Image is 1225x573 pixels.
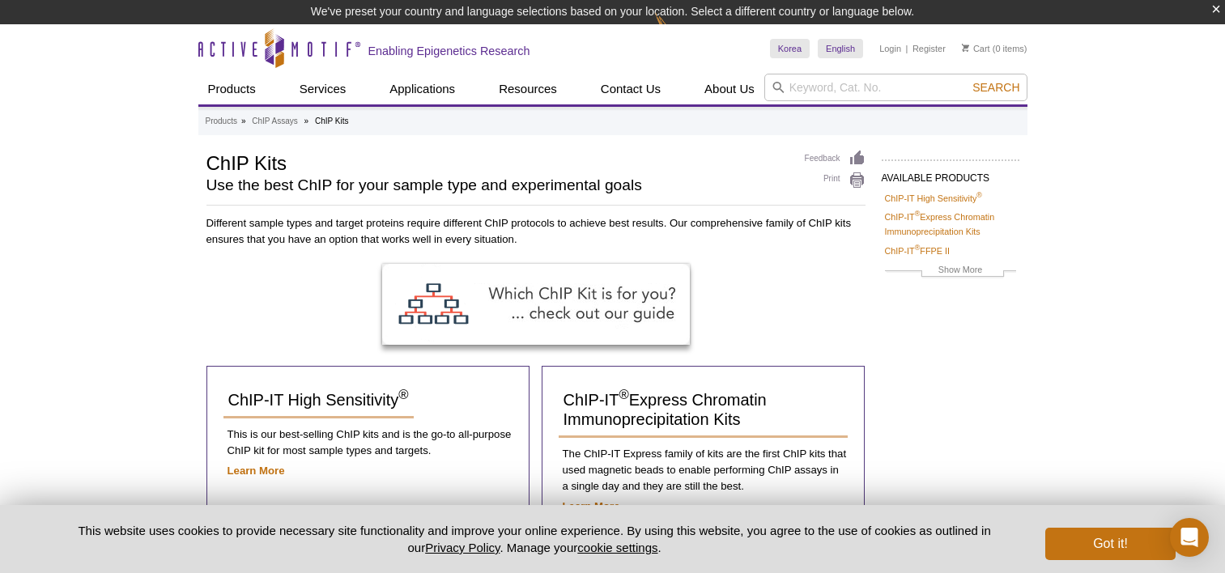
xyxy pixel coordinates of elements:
[563,500,620,512] a: Learn More
[577,541,657,554] button: cookie settings
[976,191,982,199] sup: ®
[915,244,921,252] sup: ®
[770,39,810,58] a: Korea
[425,541,500,554] a: Privacy Policy
[304,117,309,125] li: »
[241,117,246,125] li: »
[228,391,409,409] span: ChIP-IT High Sensitivity
[591,74,670,104] a: Contact Us
[619,388,628,403] sup: ®
[885,244,950,258] a: ChIP-IT®FFPE II
[655,12,698,50] img: Change Here
[885,210,1016,239] a: ChIP-IT®Express Chromatin Immunoprecipitation Kits
[885,191,982,206] a: ChIP-IT High Sensitivity®
[368,44,530,58] h2: Enabling Epigenetics Research
[489,74,567,104] a: Resources
[206,114,237,129] a: Products
[805,172,866,189] a: Print
[228,465,285,477] a: Learn More
[885,262,1016,281] a: Show More
[968,80,1024,95] button: Search
[559,383,848,438] a: ChIP-IT®Express Chromatin Immunoprecipitation Kits
[962,44,969,52] img: Your Cart
[882,159,1019,189] h2: AVAILABLE PRODUCTS
[223,383,414,418] a: ChIP-IT High Sensitivity®
[252,114,298,129] a: ChIP Assays
[879,43,901,54] a: Login
[559,446,848,494] p: The ChIP-IT Express family of kits are the first ChIP kits that used magnetic beads to enable per...
[50,522,1019,556] p: This website uses cookies to provide necessary site functionality and improve your online experie...
[962,39,1027,58] li: (0 items)
[1045,528,1175,560] button: Got it!
[695,74,764,104] a: About Us
[382,264,690,345] img: ChIP Kit Selection Guide
[962,43,990,54] a: Cart
[972,81,1019,94] span: Search
[912,43,946,54] a: Register
[398,388,408,403] sup: ®
[1170,518,1209,557] div: Open Intercom Messenger
[315,117,349,125] li: ChIP Kits
[764,74,1027,101] input: Keyword, Cat. No.
[206,178,789,193] h2: Use the best ChIP for your sample type and experimental goals
[206,215,866,248] p: Different sample types and target proteins require different ChIP protocols to achieve best resul...
[818,39,863,58] a: English
[290,74,356,104] a: Services
[564,391,767,428] span: ChIP-IT Express Chromatin Immunoprecipitation Kits
[915,210,921,219] sup: ®
[223,427,513,459] p: This is our best-selling ChIP kits and is the go-to all-purpose ChIP kit for most sample types an...
[380,74,465,104] a: Applications
[805,150,866,168] a: Feedback
[206,150,789,174] h1: ChIP Kits
[906,39,908,58] li: |
[198,74,266,104] a: Products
